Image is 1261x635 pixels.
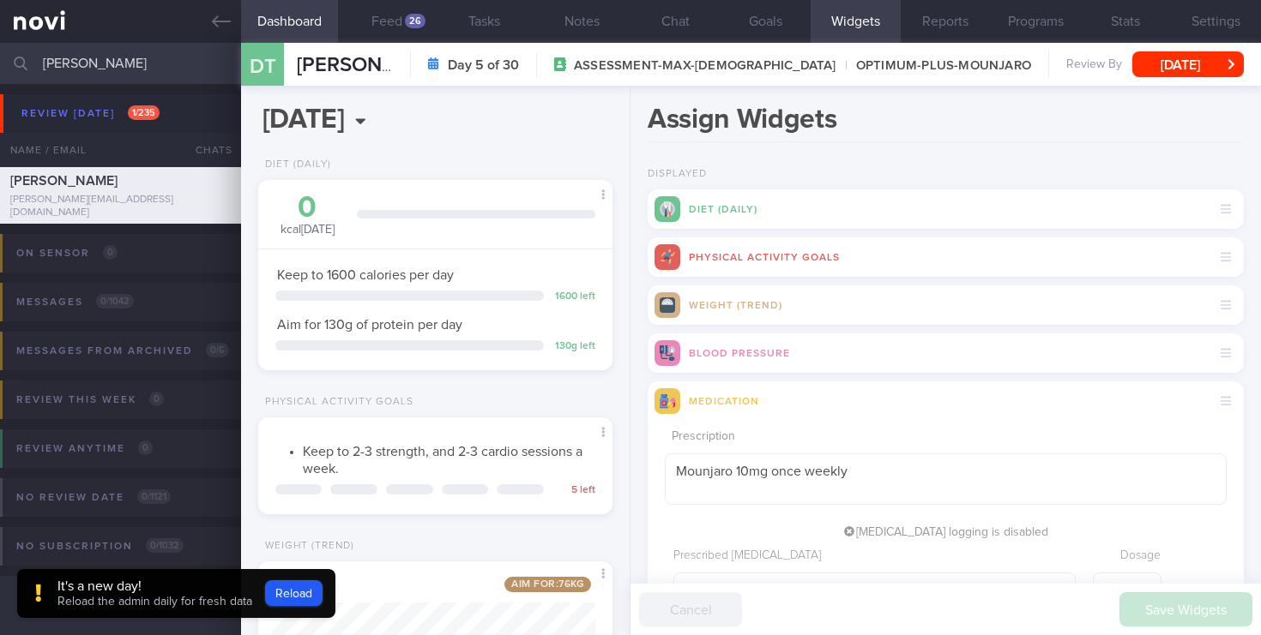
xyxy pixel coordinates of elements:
div: Prescribed [MEDICAL_DATA] [665,540,1098,564]
div: kcal [DATE] [275,193,340,238]
span: [MEDICAL_DATA] logging is disabled [844,526,1048,538]
div: 5 left [552,484,595,497]
span: Aim for 130g of protein per day [277,318,462,332]
span: 0 / 1042 [96,294,134,309]
div: No subscription [12,535,188,558]
div: Weight (Trend) [258,540,354,553]
div: No review date [12,486,175,509]
span: [PERSON_NAME] [10,174,118,188]
label: Prescription [672,429,1234,445]
span: Keep to 1600 calories per day [277,268,454,282]
div: Diet (Daily) [258,159,331,171]
span: 0 [103,245,118,260]
span: 0 / 1032 [146,538,184,553]
div: Diet (Daily) [648,189,1244,229]
li: Keep to 2-3 strength, and 2-3 cardio sessions a week. [303,439,594,477]
div: Dosage [1098,540,1184,564]
div: 1600 left [552,291,595,303]
div: Review [DATE] [17,102,164,125]
div: Medication [648,381,1244,421]
div: It's a new day! [57,578,252,595]
span: Aim for: 76 kg [504,577,591,592]
span: [PERSON_NAME] [297,55,456,75]
div: On sensor [12,242,122,265]
div: Review this week [12,388,168,411]
button: Select medication... [673,572,1076,607]
div: Messages [12,291,138,314]
span: 1 / 235 [128,105,160,120]
span: ASSESSMENT-MAX-[DEMOGRAPHIC_DATA] [574,57,836,75]
span: 0 / 1121 [137,489,171,504]
div: Physical Activity Goals [648,237,1244,277]
div: Messages from Archived [12,339,233,362]
div: 130 g left [552,340,595,353]
div: 26 [405,14,425,28]
span: Reload the admin daily for fresh data [57,596,252,608]
button: [DATE] [1132,51,1244,77]
span: OPTIMUM-PLUS-MOUNJARO [836,57,1031,75]
h1: Assign Widgets [648,103,1244,142]
div: Review anytime [12,437,157,460]
h2: Displayed [648,168,1244,181]
div: Weight (Trend) [648,285,1244,325]
div: Physical Activity Goals [258,396,413,409]
div: [PERSON_NAME][EMAIL_ADDRESS][DOMAIN_NAME] [10,194,231,219]
input: 1 [1093,572,1161,607]
span: 0 [149,392,164,406]
div: Blood Pressure [648,333,1244,373]
div: DT [230,33,294,99]
div: 0 [275,193,340,223]
button: Reload [265,580,323,606]
div: Chats [172,133,241,167]
span: 0 / 6 [206,343,229,357]
span: 0 [138,440,153,455]
span: Review By [1066,57,1122,73]
strong: Day 5 of 30 [448,57,519,74]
